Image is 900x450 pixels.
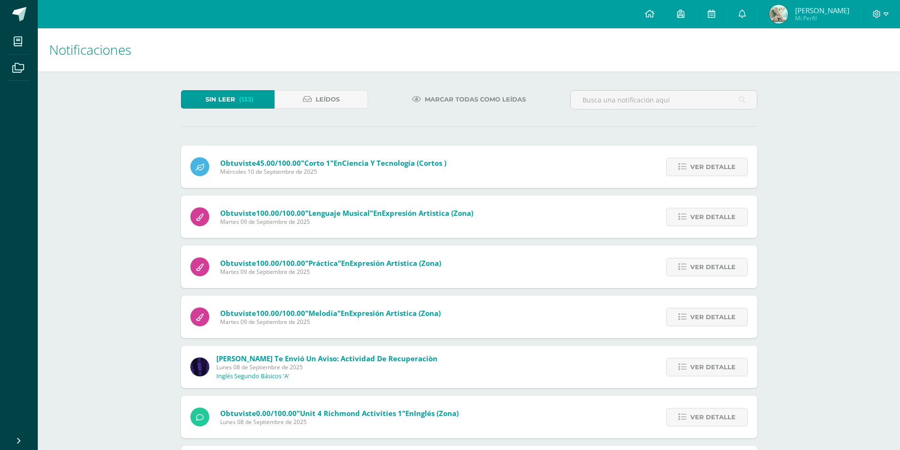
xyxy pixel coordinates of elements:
[305,208,373,218] span: "Lenguaje musical"
[206,91,235,108] span: Sin leer
[220,418,459,426] span: Lunes 08 de Septiembre de 2025
[216,354,437,363] span: [PERSON_NAME] te envió un aviso: Actividad de Recuperaciòn
[350,258,441,268] span: Expresión Artistica (Zona)
[256,158,301,168] span: 45.00/100.00
[256,308,305,318] span: 100.00/100.00
[220,208,473,218] span: Obtuviste en
[220,168,446,176] span: Miércoles 10 de Septiembre de 2025
[216,373,290,380] p: Inglés Segundo Básicos 'A'
[49,41,131,59] span: Notificaciones
[256,408,297,418] span: 0.00/100.00
[256,258,305,268] span: 100.00/100.00
[342,158,446,168] span: Ciencia y Tecnología (Cortos )
[301,158,334,168] span: "Corto 1"
[220,268,441,276] span: Martes 09 de Septiembre de 2025
[795,14,849,22] span: Mi Perfil
[216,363,437,371] span: Lunes 08 de Septiembre de 2025
[795,6,849,15] span: [PERSON_NAME]
[305,258,341,268] span: "Práctica"
[690,208,736,226] span: Ver detalle
[690,258,736,276] span: Ver detalle
[239,91,254,108] span: (133)
[190,357,209,376] img: 31877134f281bf6192abd3481bfb2fdd.png
[690,158,736,176] span: Ver detalle
[690,308,736,326] span: Ver detalle
[256,208,305,218] span: 100.00/100.00
[316,91,340,108] span: Leídos
[425,91,526,108] span: Marcar todas como leídas
[220,308,441,318] span: Obtuviste en
[220,218,473,226] span: Martes 09 de Septiembre de 2025
[220,258,441,268] span: Obtuviste en
[349,308,441,318] span: Expresión Artistica (Zona)
[305,308,341,318] span: "Melodía"
[769,5,788,24] img: 989c923e013be94029f7e8b51328efc9.png
[382,208,473,218] span: Expresión Artistica (Zona)
[220,408,459,418] span: Obtuviste en
[220,318,441,326] span: Martes 09 de Septiembre de 2025
[274,90,368,109] a: Leídos
[690,358,736,376] span: Ver detalle
[181,90,274,109] a: Sin leer(133)
[400,90,538,109] a: Marcar todas como leídas
[571,91,757,109] input: Busca una notificación aquí
[690,408,736,426] span: Ver detalle
[414,408,459,418] span: Inglés (Zona)
[220,158,446,168] span: Obtuviste en
[297,408,405,418] span: "Unit 4 Richmond Activities 1"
